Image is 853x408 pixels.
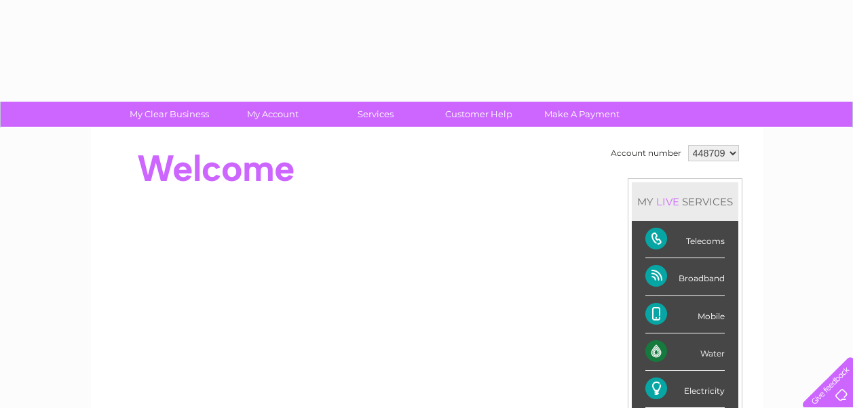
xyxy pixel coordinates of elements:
a: My Clear Business [113,102,225,127]
a: Services [320,102,432,127]
div: Electricity [645,371,725,408]
div: Telecoms [645,221,725,258]
a: Make A Payment [526,102,638,127]
div: MY SERVICES [632,182,738,221]
div: Broadband [645,258,725,295]
a: My Account [216,102,328,127]
td: Account number [607,142,685,165]
div: Water [645,333,725,371]
div: LIVE [653,195,682,208]
a: Customer Help [423,102,535,127]
div: Mobile [645,296,725,333]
